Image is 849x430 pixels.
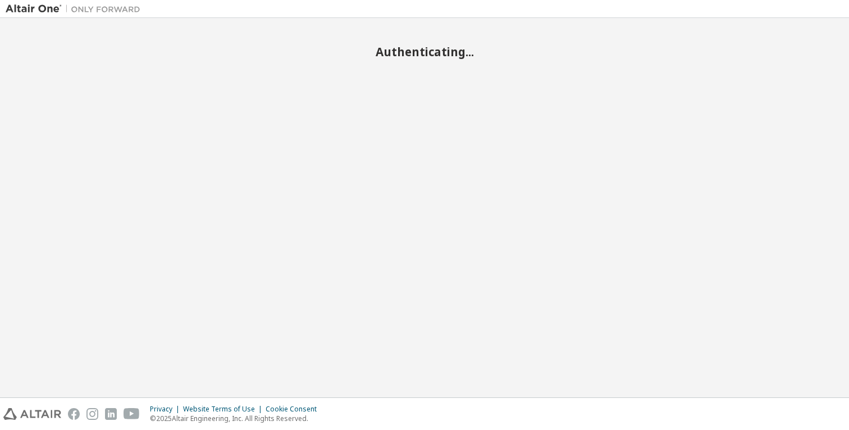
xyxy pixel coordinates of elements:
[6,44,843,59] h2: Authenticating...
[150,405,183,414] div: Privacy
[86,408,98,420] img: instagram.svg
[150,414,323,423] p: © 2025 Altair Engineering, Inc. All Rights Reserved.
[105,408,117,420] img: linkedin.svg
[6,3,146,15] img: Altair One
[266,405,323,414] div: Cookie Consent
[183,405,266,414] div: Website Terms of Use
[68,408,80,420] img: facebook.svg
[124,408,140,420] img: youtube.svg
[3,408,61,420] img: altair_logo.svg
